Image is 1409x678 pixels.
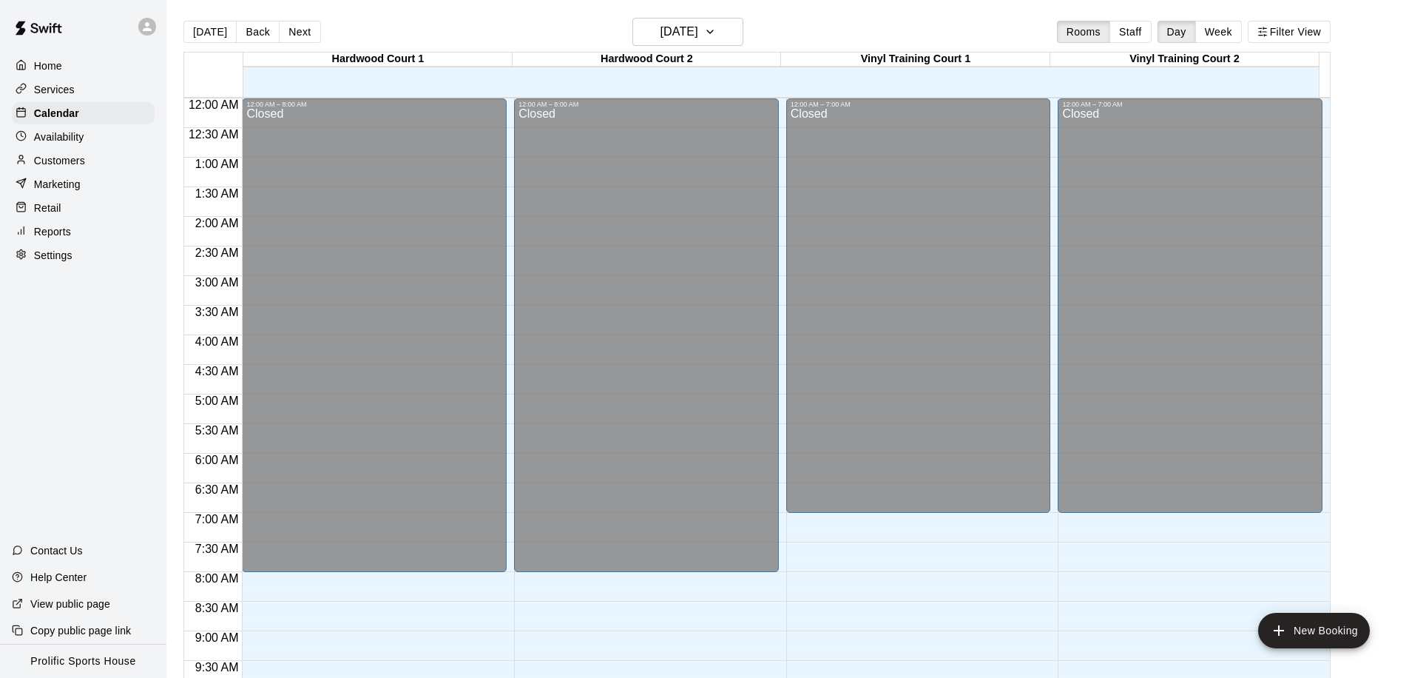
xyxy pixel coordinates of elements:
[34,130,84,144] p: Availability
[791,108,1047,518] div: Closed
[183,21,237,43] button: [DATE]
[514,98,779,572] div: 12:00 AM – 8:00 AM: Closed
[192,602,243,614] span: 8:30 AM
[12,173,155,195] a: Marketing
[236,21,280,43] button: Back
[1158,21,1196,43] button: Day
[192,246,243,259] span: 2:30 AM
[518,108,774,577] div: Closed
[791,101,1047,108] div: 12:00 AM – 7:00 AM
[1195,21,1242,43] button: Week
[34,58,62,73] p: Home
[12,126,155,148] a: Availability
[279,21,320,43] button: Next
[246,101,502,108] div: 12:00 AM – 8:00 AM
[1057,21,1110,43] button: Rooms
[192,276,243,289] span: 3:00 AM
[192,454,243,466] span: 6:00 AM
[786,98,1051,513] div: 12:00 AM – 7:00 AM: Closed
[30,570,87,585] p: Help Center
[12,197,155,219] a: Retail
[192,483,243,496] span: 6:30 AM
[12,55,155,77] a: Home
[1050,53,1319,67] div: Vinyl Training Court 2
[12,150,155,172] a: Customers
[1248,21,1331,43] button: Filter View
[12,221,155,243] a: Reports
[12,78,155,101] a: Services
[243,53,512,67] div: Hardwood Court 1
[30,597,110,611] p: View public page
[34,201,61,215] p: Retail
[192,513,243,526] span: 7:00 AM
[192,365,243,377] span: 4:30 AM
[192,424,243,437] span: 5:30 AM
[34,82,75,97] p: Services
[192,661,243,674] span: 9:30 AM
[242,98,507,572] div: 12:00 AM – 8:00 AM: Closed
[192,631,243,644] span: 9:00 AM
[518,101,774,108] div: 12:00 AM – 8:00 AM
[1062,101,1318,108] div: 12:00 AM – 7:00 AM
[192,306,243,318] span: 3:30 AM
[632,18,743,46] button: [DATE]
[513,53,781,67] div: Hardwood Court 2
[192,543,243,555] span: 7:30 AM
[1258,613,1370,648] button: add
[30,543,83,558] p: Contact Us
[30,623,131,638] p: Copy public page link
[12,102,155,124] a: Calendar
[192,187,243,200] span: 1:30 AM
[185,128,243,141] span: 12:30 AM
[34,248,72,263] p: Settings
[34,177,81,192] p: Marketing
[12,244,155,266] a: Settings
[1058,98,1322,513] div: 12:00 AM – 7:00 AM: Closed
[34,106,79,121] p: Calendar
[1109,21,1152,43] button: Staff
[246,108,502,577] div: Closed
[192,217,243,229] span: 2:00 AM
[192,572,243,585] span: 8:00 AM
[192,335,243,348] span: 4:00 AM
[185,98,243,111] span: 12:00 AM
[192,395,243,407] span: 5:00 AM
[34,224,71,239] p: Reports
[34,153,85,168] p: Customers
[192,158,243,170] span: 1:00 AM
[660,21,698,42] h6: [DATE]
[1062,108,1318,518] div: Closed
[781,53,1050,67] div: Vinyl Training Court 1
[30,654,135,669] p: Prolific Sports House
